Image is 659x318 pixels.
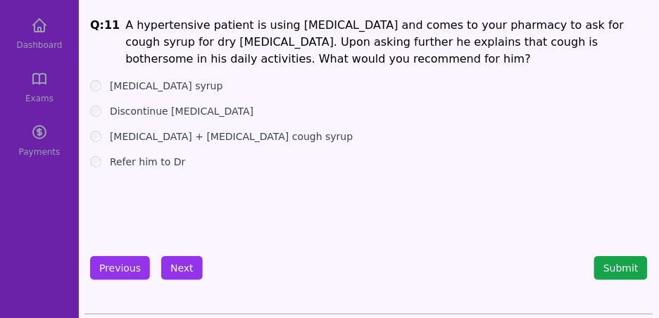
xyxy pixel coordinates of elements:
[125,17,648,68] li: A hypertensive patient is using [MEDICAL_DATA] and comes to your pharmacy to ask for cough syrup ...
[90,17,120,68] h1: Q: 11
[90,256,150,280] button: Previous
[110,155,185,169] label: Refer him to Dr
[161,256,203,280] button: Next
[110,79,223,93] label: [MEDICAL_DATA] syrup
[594,256,648,280] button: Submit
[110,129,353,144] label: [MEDICAL_DATA] + [MEDICAL_DATA] cough syrup
[110,104,253,118] label: Discontinue [MEDICAL_DATA]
